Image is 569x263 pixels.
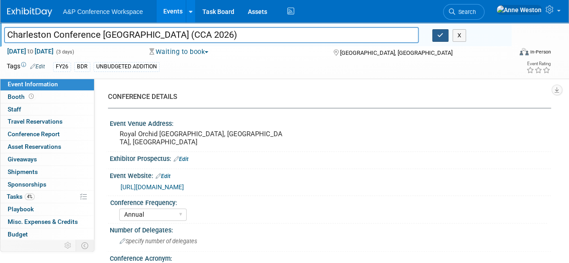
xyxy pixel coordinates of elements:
[55,49,74,55] span: (3 days)
[8,156,37,163] span: Giveaways
[120,130,284,146] pre: Royal Orchid [GEOGRAPHIC_DATA], [GEOGRAPHIC_DATA], [GEOGRAPHIC_DATA]
[496,5,542,15] img: Anne Weston
[7,62,45,72] td: Tags
[0,103,94,116] a: Staff
[8,181,46,188] span: Sponsorships
[0,78,94,90] a: Event Information
[120,238,197,245] span: Specify number of delegates
[110,252,551,263] div: Conference Acronym:
[7,47,54,55] span: [DATE] [DATE]
[25,193,35,200] span: 4%
[174,156,188,162] a: Edit
[110,117,551,128] div: Event Venue Address:
[74,62,90,71] div: BDR
[110,169,551,181] div: Event Website:
[8,80,58,88] span: Event Information
[0,91,94,103] a: Booth
[108,92,544,102] div: CONFERENCE DETAILS
[53,62,71,71] div: FY26
[121,183,184,191] a: [URL][DOMAIN_NAME]
[8,106,21,113] span: Staff
[8,130,60,138] span: Conference Report
[453,29,466,42] button: X
[0,166,94,178] a: Shipments
[455,9,476,15] span: Search
[94,62,160,71] div: UNBUDGETED ADDITION
[0,216,94,228] a: Misc. Expenses & Credits
[156,173,170,179] a: Edit
[146,47,212,57] button: Waiting to book
[0,228,94,241] a: Budget
[0,116,94,128] a: Travel Reservations
[26,48,35,55] span: to
[471,47,551,60] div: Event Format
[60,240,76,251] td: Personalize Event Tab Strip
[110,152,551,164] div: Exhibitor Prospectus:
[27,93,36,100] span: Booth not reserved yet
[0,141,94,153] a: Asset Reservations
[7,8,52,17] img: ExhibitDay
[7,193,35,200] span: Tasks
[30,63,45,70] a: Edit
[0,191,94,203] a: Tasks4%
[0,178,94,191] a: Sponsorships
[8,218,78,225] span: Misc. Expenses & Credits
[110,196,547,207] div: Conference Frequency:
[0,153,94,165] a: Giveaways
[110,223,551,235] div: Number of Delegates:
[8,118,63,125] span: Travel Reservations
[8,93,36,100] span: Booth
[520,48,529,55] img: Format-Inperson.png
[526,62,551,66] div: Event Rating
[340,49,452,56] span: [GEOGRAPHIC_DATA], [GEOGRAPHIC_DATA]
[8,143,61,150] span: Asset Reservations
[530,49,551,55] div: In-Person
[76,240,94,251] td: Toggle Event Tabs
[8,168,38,175] span: Shipments
[443,4,484,20] a: Search
[0,203,94,215] a: Playbook
[8,205,34,213] span: Playbook
[8,231,28,238] span: Budget
[0,128,94,140] a: Conference Report
[63,8,143,15] span: A&P Conference Workspace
